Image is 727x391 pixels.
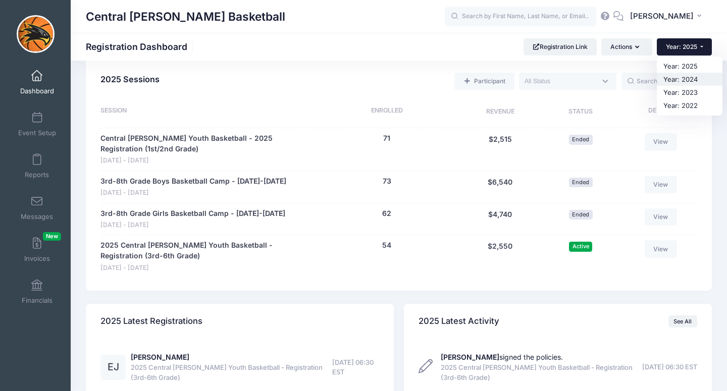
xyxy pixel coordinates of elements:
[569,242,592,251] span: Active
[13,148,61,184] a: Reports
[383,176,391,187] button: 73
[22,296,53,305] span: Financials
[569,210,593,219] span: Ended
[332,358,379,377] span: [DATE] 06:30 EST
[100,176,286,187] a: 3rd-8th Grade Boys Basketball Camp - [DATE]-[DATE]
[100,156,310,165] span: [DATE] - [DATE]
[454,73,514,90] a: Add a new manual registration
[657,99,722,112] a: Year: 2022
[100,263,310,273] span: [DATE] - [DATE]
[382,208,391,219] button: 62
[645,133,677,150] a: View
[13,65,61,100] a: Dashboard
[131,353,189,361] a: [PERSON_NAME]
[100,106,315,118] div: Session
[100,188,286,198] span: [DATE] - [DATE]
[569,178,593,187] span: Ended
[657,73,722,86] a: Year: 2024
[524,38,597,55] a: Registration Link
[21,212,53,221] span: Messages
[25,171,49,179] span: Reports
[24,254,50,263] span: Invoices
[17,15,55,53] img: Central Lee Basketball
[316,106,459,118] div: Enrolled
[458,106,542,118] div: Revenue
[419,307,499,336] h4: 2025 Latest Activity
[382,240,391,251] button: 54
[13,190,61,226] a: Messages
[43,232,61,241] span: New
[630,11,694,22] span: [PERSON_NAME]
[86,5,285,28] h1: Central [PERSON_NAME] Basketball
[624,5,712,28] button: [PERSON_NAME]
[645,208,677,226] a: View
[131,363,332,382] span: 2025 Central [PERSON_NAME] Youth Basketball - Registration (3rd-6th Grade)
[13,274,61,309] a: Financials
[445,7,596,27] input: Search by First Name, Last Name, or Email...
[100,74,160,84] span: 2025 Sessions
[569,135,593,144] span: Ended
[621,73,697,90] input: Search Session
[619,106,697,118] div: Details
[458,176,542,198] div: $6,540
[383,133,390,144] button: 71
[100,307,202,336] h4: 2025 Latest Registrations
[458,240,542,272] div: $2,550
[441,353,499,361] strong: [PERSON_NAME]
[642,362,697,372] span: [DATE] 06:30 EST
[13,106,61,142] a: Event Setup
[668,315,697,327] a: See All
[100,220,285,230] span: [DATE] - [DATE]
[657,38,712,55] button: Year: 2025
[657,86,722,99] a: Year: 2023
[18,129,56,137] span: Event Setup
[100,355,126,380] div: EJ
[100,240,310,261] a: 2025 Central [PERSON_NAME] Youth Basketball - Registration (3rd-6th Grade)
[20,87,54,95] span: Dashboard
[645,176,677,193] a: View
[100,208,285,219] a: 3rd-8th Grade Girls Basketball Camp - [DATE]-[DATE]
[458,208,542,230] div: $4,740
[441,353,563,361] a: [PERSON_NAME]signed the policies.
[657,60,722,73] a: Year: 2025
[100,363,126,372] a: EJ
[458,133,542,165] div: $2,515
[666,43,697,50] span: Year: 2025
[645,240,677,257] a: View
[601,38,652,55] button: Actions
[86,41,196,52] h1: Registration Dashboard
[13,232,61,267] a: InvoicesNew
[525,77,596,86] textarea: Search
[441,363,639,382] span: 2025 Central [PERSON_NAME] Youth Basketball - Registration (3rd-6th Grade)
[542,106,620,118] div: Status
[100,133,310,154] a: Central [PERSON_NAME] Youth Basketball - 2025 Registration (1st/2nd Grade)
